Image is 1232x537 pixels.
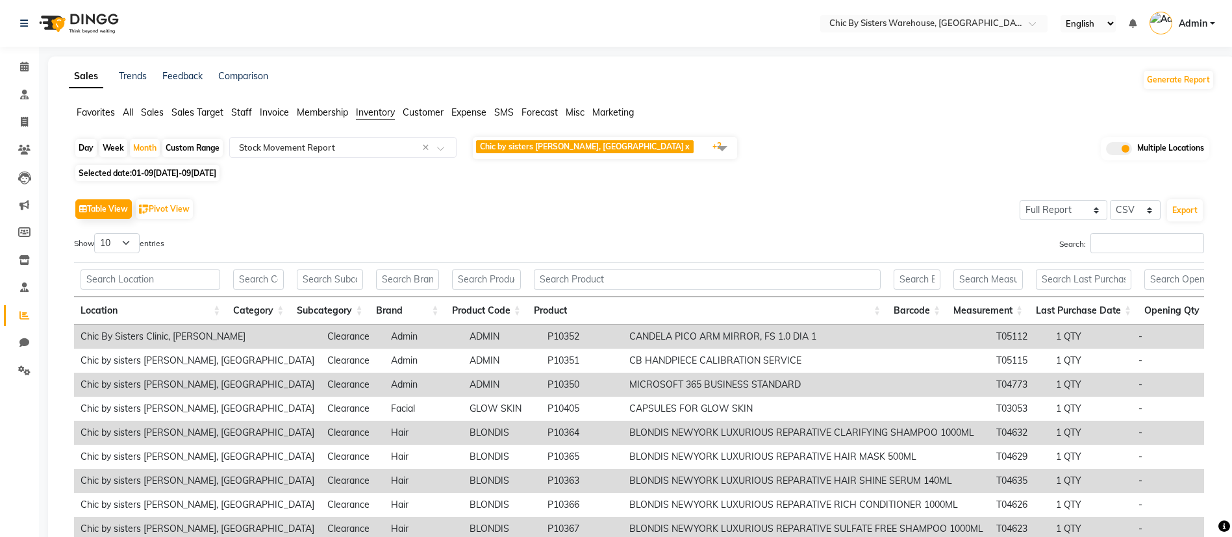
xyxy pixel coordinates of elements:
span: Marketing [592,106,634,118]
input: Search Last Purchase Date [1036,269,1131,290]
td: BLONDIS [463,469,541,493]
td: ADMIN [463,349,541,373]
th: Product: activate to sort column ascending [527,297,887,325]
td: Hair [384,469,463,493]
td: Admin [384,349,463,373]
th: Last Purchase Date: activate to sort column ascending [1029,297,1138,325]
span: SMS [494,106,514,118]
span: Favorites [77,106,115,118]
td: Chic by sisters [PERSON_NAME], [GEOGRAPHIC_DATA] [74,349,321,373]
td: Admin [384,373,463,397]
span: Selected date: [75,165,220,181]
th: Subcategory: activate to sort column ascending [290,297,369,325]
th: Barcode: activate to sort column ascending [887,297,947,325]
span: All [123,106,133,118]
td: Chic by sisters [PERSON_NAME], [GEOGRAPHIC_DATA] [74,373,321,397]
button: Export [1167,199,1203,221]
a: Sales [69,65,103,88]
td: Hair [384,445,463,469]
th: Brand: activate to sort column ascending [370,297,446,325]
input: Search Barcode [894,269,940,290]
td: P10351 [541,349,623,373]
td: Chic by sisters [PERSON_NAME], [GEOGRAPHIC_DATA] [74,469,321,493]
td: CAPSULES FOR GLOW SKIN [623,397,990,421]
input: Search Opening Qty [1144,269,1210,290]
input: Search Subcategory [297,269,362,290]
span: Misc [566,106,585,118]
span: Expense [451,106,486,118]
td: Admin [384,325,463,349]
span: 01-09[DATE]-09[DATE] [132,168,216,178]
td: 1 QTY [1050,397,1132,421]
span: Admin [1179,17,1207,31]
td: P10364 [541,421,623,445]
td: Clearance [321,469,384,493]
a: Feedback [162,70,203,82]
th: Location: activate to sort column ascending [74,297,227,325]
span: Sales [141,106,164,118]
select: Showentries [94,233,140,253]
td: Clearance [321,445,384,469]
td: BLONDIS NEWYORK LUXURIOUS REPARATIVE HAIR SHINE SERUM 140ML [623,469,990,493]
td: BLONDIS NEWYORK LUXURIOUS REPARATIVE HAIR MASK 500ML [623,445,990,469]
td: Chic by sisters [PERSON_NAME], [GEOGRAPHIC_DATA] [74,445,321,469]
div: Month [130,139,160,157]
td: Clearance [321,325,384,349]
td: T04632 [990,421,1050,445]
td: Hair [384,493,463,517]
td: T04629 [990,445,1050,469]
td: Clearance [321,493,384,517]
td: T04626 [990,493,1050,517]
td: P10352 [541,325,623,349]
td: Clearance [321,397,384,421]
td: P10350 [541,373,623,397]
td: T05115 [990,349,1050,373]
td: BLONDIS [463,445,541,469]
a: x [684,142,690,151]
span: Clear all [422,141,433,155]
td: Chic by sisters [PERSON_NAME], [GEOGRAPHIC_DATA] [74,397,321,421]
label: Search: [1059,233,1204,253]
td: T04773 [990,373,1050,397]
span: Multiple Locations [1137,142,1204,155]
span: Staff [231,106,252,118]
input: Search: [1090,233,1204,253]
input: Search Product [534,269,881,290]
input: Search Product Code [452,269,521,290]
th: Product Code: activate to sort column ascending [446,297,527,325]
button: Pivot View [136,199,193,219]
td: 1 QTY [1050,493,1132,517]
td: P10363 [541,469,623,493]
td: Clearance [321,421,384,445]
td: Chic by sisters [PERSON_NAME], [GEOGRAPHIC_DATA] [74,493,321,517]
a: Comparison [218,70,268,82]
td: BLONDIS NEWYORK LUXURIOUS REPARATIVE CLARIFYING SHAMPOO 1000ML [623,421,990,445]
td: Hair [384,421,463,445]
img: Admin [1150,12,1172,34]
input: Search Location [81,269,220,290]
td: P10365 [541,445,623,469]
label: Show entries [74,233,164,253]
input: Search Category [233,269,284,290]
td: ADMIN [463,325,541,349]
th: Category: activate to sort column ascending [227,297,290,325]
td: BLONDIS NEWYORK LUXURIOUS REPARATIVE RICH CONDITIONER 1000ML [623,493,990,517]
span: Chic by sisters [PERSON_NAME], [GEOGRAPHIC_DATA] [480,142,684,151]
div: Week [99,139,127,157]
td: P10405 [541,397,623,421]
td: 1 QTY [1050,445,1132,469]
td: BLONDIS [463,493,541,517]
td: CANDELA PICO ARM MIRROR, FS 1.0 DIA 1 [623,325,990,349]
td: 1 QTY [1050,421,1132,445]
td: Chic By Sisters Clinic, [PERSON_NAME] [74,325,321,349]
input: Search Measurement [953,269,1023,290]
span: Inventory [356,106,395,118]
th: Opening Qty: activate to sort column ascending [1138,297,1216,325]
span: Sales Target [171,106,223,118]
td: T03053 [990,397,1050,421]
td: Chic by sisters [PERSON_NAME], [GEOGRAPHIC_DATA] [74,421,321,445]
td: 1 QTY [1050,469,1132,493]
td: MICROSOFT 365 BUSINESS STANDARD [623,373,990,397]
td: 1 QTY [1050,325,1132,349]
td: GLOW SKIN [463,397,541,421]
